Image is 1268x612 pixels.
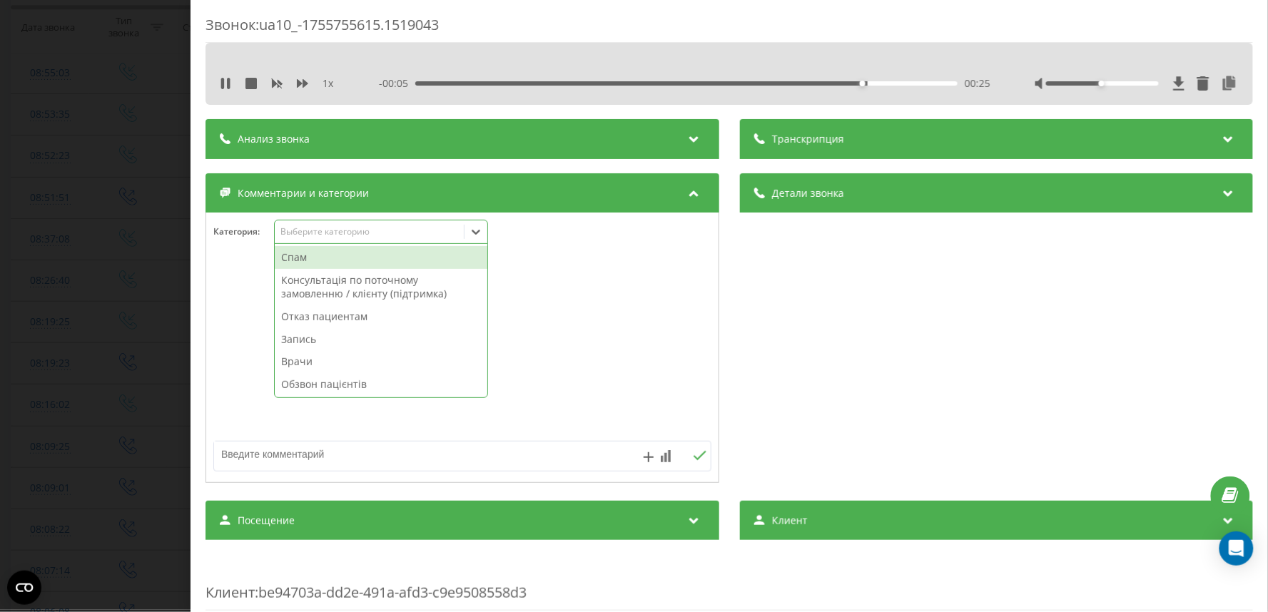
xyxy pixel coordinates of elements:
[275,350,487,373] div: Врачи
[238,186,369,200] span: Комментарии и категории
[206,583,255,602] span: Клиент
[275,328,487,351] div: Запись
[1219,531,1254,566] div: Open Intercom Messenger
[964,76,990,91] span: 00:25
[275,305,487,328] div: Отказ пациентам
[771,186,843,200] span: Детали звонка
[1098,81,1104,86] div: Accessibility label
[275,269,487,305] div: Консультація по поточному замовленню / клієнту (підтримка)
[206,554,1253,611] div: : be94703a-dd2e-491a-afd3-c9e9508558d3
[275,373,487,396] div: Обзвон пацієнтів
[206,15,1253,43] div: Звонок : ua10_-1755755615.1519043
[378,76,415,91] span: - 00:05
[238,514,295,528] span: Посещение
[323,76,333,91] span: 1 x
[771,514,807,528] span: Клиент
[213,227,274,237] h4: Категория :
[238,132,310,146] span: Анализ звонка
[859,81,865,86] div: Accessibility label
[771,132,843,146] span: Транскрипция
[7,571,41,605] button: Open CMP widget
[280,226,458,238] div: Выберите категорию
[275,246,487,269] div: Спам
